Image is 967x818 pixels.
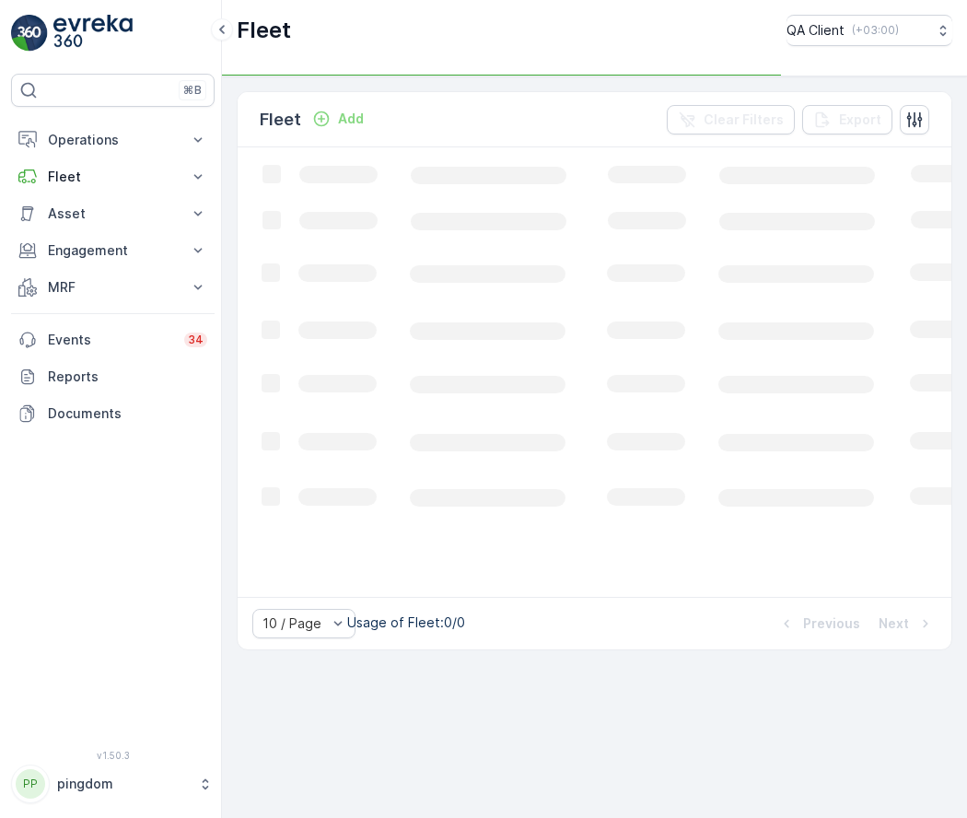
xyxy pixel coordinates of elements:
[11,158,215,195] button: Fleet
[53,15,133,52] img: logo_light-DOdMpM7g.png
[11,395,215,432] a: Documents
[11,321,215,358] a: Events34
[839,111,881,129] p: Export
[48,331,173,349] p: Events
[11,269,215,306] button: MRF
[48,241,178,260] p: Engagement
[16,769,45,799] div: PP
[48,168,178,186] p: Fleet
[48,204,178,223] p: Asset
[48,368,207,386] p: Reports
[48,404,207,423] p: Documents
[704,111,784,129] p: Clear Filters
[11,232,215,269] button: Engagement
[803,614,860,633] p: Previous
[11,765,215,803] button: PPpingdom
[237,16,291,45] p: Fleet
[786,15,952,46] button: QA Client(+03:00)
[786,21,845,40] p: QA Client
[11,15,48,52] img: logo
[57,775,189,793] p: pingdom
[879,614,909,633] p: Next
[11,750,215,761] span: v 1.50.3
[852,23,899,38] p: ( +03:00 )
[48,278,178,297] p: MRF
[48,131,178,149] p: Operations
[260,107,301,133] p: Fleet
[305,108,371,130] button: Add
[667,105,795,134] button: Clear Filters
[183,83,202,98] p: ⌘B
[877,613,937,635] button: Next
[775,613,862,635] button: Previous
[11,122,215,158] button: Operations
[11,358,215,395] a: Reports
[802,105,892,134] button: Export
[347,613,465,632] p: Usage of Fleet : 0/0
[188,333,204,347] p: 34
[11,195,215,232] button: Asset
[338,110,364,128] p: Add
